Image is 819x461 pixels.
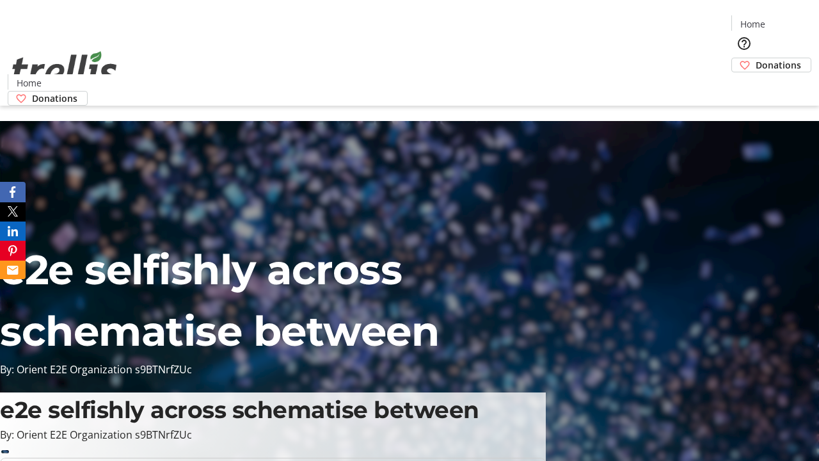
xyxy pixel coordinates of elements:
a: Home [8,76,49,90]
span: Donations [32,92,77,105]
span: Donations [756,58,801,72]
img: Orient E2E Organization s9BTNrfZUc's Logo [8,37,122,101]
button: Cart [731,72,757,98]
span: Home [740,17,765,31]
span: Home [17,76,42,90]
a: Home [732,17,773,31]
a: Donations [8,91,88,106]
a: Donations [731,58,811,72]
button: Help [731,31,757,56]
